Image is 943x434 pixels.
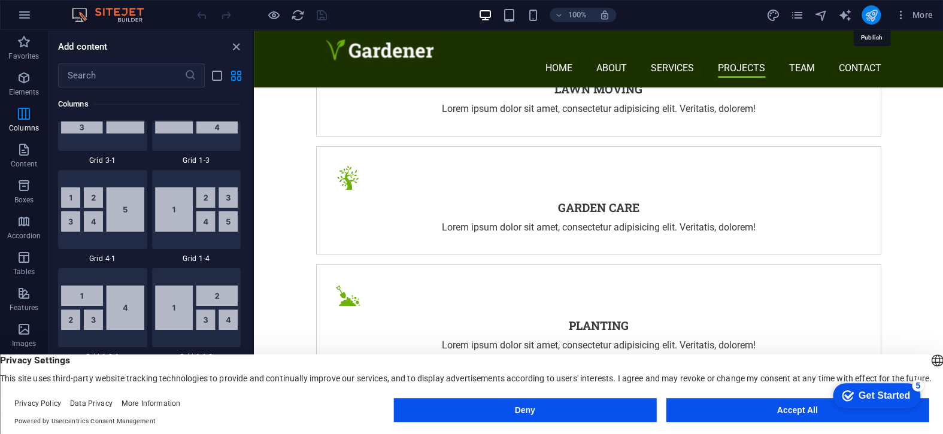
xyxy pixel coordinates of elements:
span: Grid 1-2-1 [58,352,147,362]
div: Grid 1-4 [152,170,241,263]
span: Grid 1-1-2 [152,352,241,362]
p: Columns [9,123,39,133]
span: Grid 1-3 [152,156,241,165]
h6: Add content [58,40,108,54]
p: Features [10,303,38,312]
button: publish [862,5,881,25]
i: Design (Ctrl+Alt+Y) [766,8,780,22]
input: Search [58,63,184,87]
p: Boxes [14,195,34,205]
div: 5 [89,2,101,14]
div: Grid 1-2-1 [58,268,147,362]
div: Grid 1-1-2 [152,268,241,362]
h6: Columns [58,97,241,111]
p: Favorites [8,51,39,61]
div: Get Started [35,13,87,24]
img: Editor Logo [69,8,159,22]
button: navigator [814,8,828,22]
button: design [766,8,780,22]
img: Grid1-1-2.svg [155,286,238,330]
button: 100% [550,8,592,22]
i: Pages (Ctrl+Alt+S) [790,8,803,22]
span: More [895,9,933,21]
button: close panel [229,40,243,54]
div: Grid 4-1 [58,170,147,263]
p: Content [11,159,37,169]
p: Images [12,339,37,348]
button: pages [790,8,804,22]
button: text_generator [838,8,852,22]
img: Grid1-2-1.svg [61,286,144,330]
button: More [890,5,938,25]
span: Grid 1-4 [152,254,241,263]
img: Grid1-4.svg [155,187,238,232]
h6: 100% [568,8,587,22]
i: AI Writer [838,8,851,22]
p: Tables [13,267,35,277]
button: grid-view [229,68,243,83]
i: On resize automatically adjust zoom level to fit chosen device. [599,10,610,20]
p: Elements [9,87,40,97]
button: Click here to leave preview mode and continue editing [266,8,281,22]
i: Reload page [291,8,305,22]
i: Navigator [814,8,827,22]
span: Grid 4-1 [58,254,147,263]
button: list-view [210,68,224,83]
button: reload [290,8,305,22]
div: Get Started 5 items remaining, 0% complete [10,6,97,31]
span: Grid 3-1 [58,156,147,165]
img: Grid4-1.svg [61,187,144,232]
p: Accordion [7,231,41,241]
